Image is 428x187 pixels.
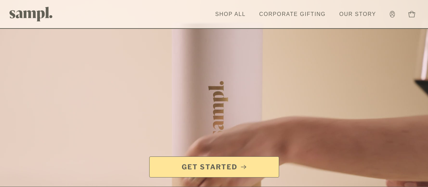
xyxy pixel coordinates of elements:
[256,7,329,22] a: Corporate Gifting
[182,162,238,172] span: Get Started
[9,7,53,21] img: Sampl logo
[336,7,380,22] a: Our Story
[212,7,249,22] a: Shop All
[149,156,279,177] a: Get Started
